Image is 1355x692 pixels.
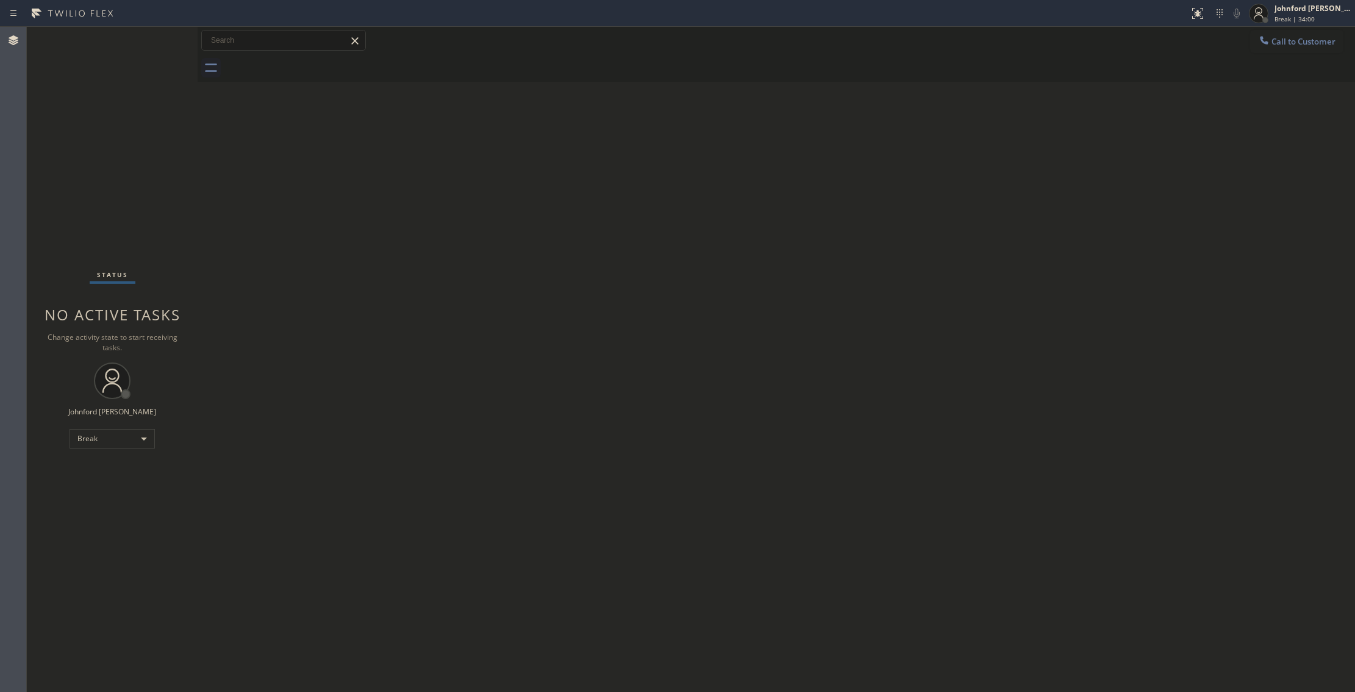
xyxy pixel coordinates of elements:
[48,332,177,353] span: Change activity state to start receiving tasks.
[45,305,181,325] span: No active tasks
[1271,36,1335,47] span: Call to Customer
[1275,15,1315,23] span: Break | 34:00
[1275,3,1351,13] div: Johnford [PERSON_NAME]
[202,31,365,50] input: Search
[1228,5,1245,22] button: Mute
[1250,30,1343,53] button: Call to Customer
[70,429,155,449] div: Break
[97,270,128,279] span: Status
[68,406,156,417] div: Johnford [PERSON_NAME]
